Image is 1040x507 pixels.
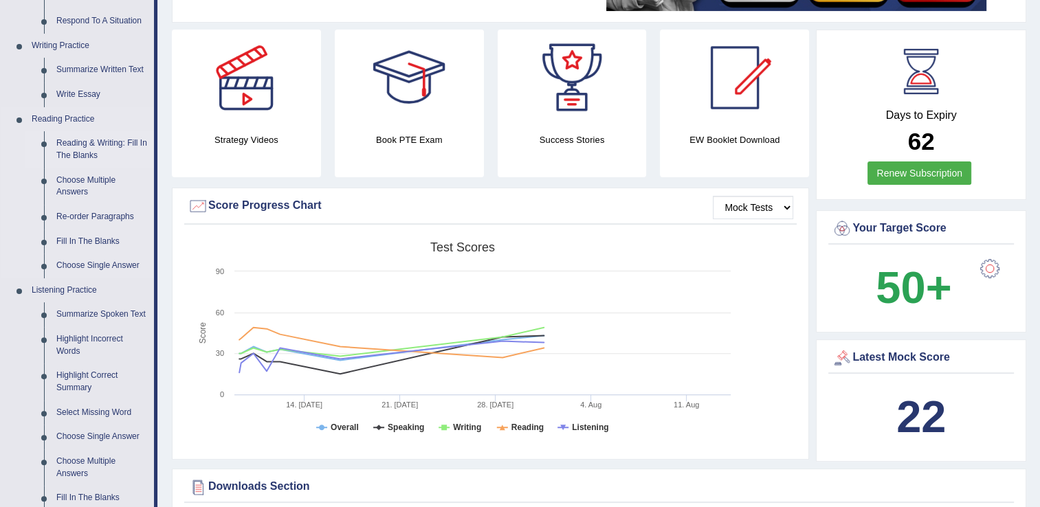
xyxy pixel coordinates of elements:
a: Highlight Correct Summary [50,363,154,400]
div: Downloads Section [188,477,1010,497]
tspan: 11. Aug [674,401,699,409]
text: 60 [216,308,224,317]
h4: EW Booklet Download [660,133,809,147]
h4: Success Stories [498,133,647,147]
tspan: 14. [DATE] [286,401,322,409]
tspan: Overall [331,422,359,432]
text: 30 [216,349,224,357]
a: Summarize Spoken Text [50,302,154,327]
div: Latest Mock Score [832,348,1010,368]
a: Renew Subscription [867,161,971,185]
h4: Strategy Videos [172,133,321,147]
a: Select Missing Word [50,401,154,425]
a: Choose Single Answer [50,253,154,278]
tspan: 28. [DATE] [477,401,513,409]
tspan: 21. [DATE] [381,401,418,409]
tspan: Writing [453,422,481,432]
b: 50+ [876,262,951,313]
tspan: Test scores [430,240,495,254]
a: Summarize Written Text [50,58,154,82]
a: Choose Single Answer [50,425,154,449]
div: Your Target Score [832,218,1010,239]
text: 0 [220,390,224,398]
tspan: Score [198,322,208,344]
tspan: Listening [572,422,608,432]
a: Reading Practice [25,107,154,132]
h4: Book PTE Exam [335,133,484,147]
a: Highlight Incorrect Words [50,327,154,363]
a: Fill In The Blanks [50,229,154,254]
a: Write Essay [50,82,154,107]
a: Respond To A Situation [50,9,154,34]
tspan: Speaking [388,422,424,432]
text: 90 [216,267,224,275]
a: Writing Practice [25,34,154,58]
div: Score Progress Chart [188,196,793,216]
b: 62 [908,128,935,155]
tspan: 4. Aug [580,401,601,409]
tspan: Reading [511,422,544,432]
a: Choose Multiple Answers [50,168,154,205]
a: Reading & Writing: Fill In The Blanks [50,131,154,168]
a: Listening Practice [25,278,154,303]
a: Choose Multiple Answers [50,449,154,486]
a: Re-order Paragraphs [50,205,154,229]
h4: Days to Expiry [832,109,1010,122]
b: 22 [896,392,946,442]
